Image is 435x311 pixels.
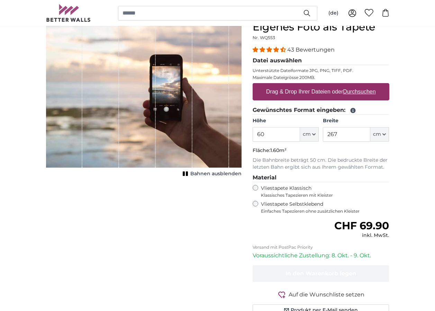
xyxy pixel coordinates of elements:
span: In den Warenkorb legen [286,270,356,277]
span: cm [303,131,311,138]
span: Nr. WQ553 [253,35,275,40]
button: In den Warenkorb legen [253,265,389,282]
span: Bahnen ausblenden [190,170,242,177]
button: cm [370,127,389,142]
span: cm [373,131,381,138]
p: Voraussichtliche Zustellung: 8. Okt. - 9. Okt. [253,251,389,260]
span: 1.60m² [270,147,287,153]
button: cm [300,127,319,142]
button: Auf die Wunschliste setzen [253,290,389,299]
span: Einfaches Tapezieren ohne zusätzlichen Kleister [261,208,389,214]
span: Auf die Wunschliste setzen [289,291,364,299]
h1: Eigenes Foto als Tapete [253,21,389,33]
p: Maximale Dateigrösse 200MB. [253,75,389,80]
label: Höhe [253,117,319,124]
label: Vliestapete Selbstklebend [261,201,389,214]
p: Fläche: [253,147,389,154]
p: Versand mit PostPac Priority [253,245,389,250]
p: Die Bahnbreite beträgt 50 cm. Die bedruckte Breite der letzten Bahn ergibt sich aus Ihrem gewählt... [253,157,389,171]
legend: Material [253,174,389,182]
span: 43 Bewertungen [287,46,335,53]
u: Durchsuchen [343,89,375,95]
span: CHF 69.90 [334,219,389,232]
img: Betterwalls [46,4,91,22]
div: inkl. MwSt. [334,232,389,239]
span: 4.40 stars [253,46,287,53]
label: Vliestapete Klassisch [261,185,383,198]
div: 1 of 1 [46,21,242,179]
legend: Datei auswählen [253,56,389,65]
label: Drag & Drop Ihrer Dateien oder [263,85,379,99]
legend: Gewünschtes Format eingeben: [253,106,389,115]
button: Bahnen ausblenden [181,169,242,179]
span: Klassisches Tapezieren mit Kleister [261,193,383,198]
p: Unterstützte Dateiformate JPG, PNG, TIFF, PDF. [253,68,389,73]
label: Breite [323,117,389,124]
button: (de) [323,7,344,19]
